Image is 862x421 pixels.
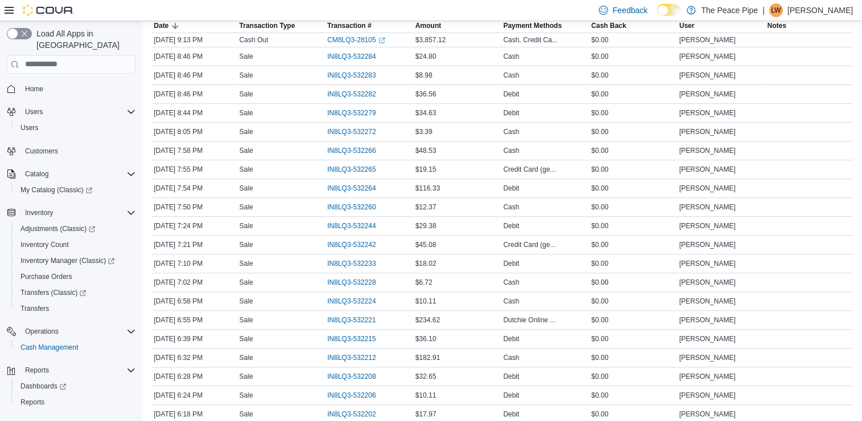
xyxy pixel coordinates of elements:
[415,146,436,155] span: $48.53
[325,19,412,33] button: Transaction #
[327,21,371,30] span: Transaction #
[679,203,736,212] span: [PERSON_NAME]
[152,33,237,47] div: [DATE] 9:13 PM
[152,68,237,82] div: [DATE] 8:46 PM
[679,184,736,193] span: [PERSON_NAME]
[503,71,519,80] div: Cash
[327,68,387,82] button: IN8LQ3-532283
[327,90,375,99] span: IN8LQ3-532282
[327,221,375,230] span: IN8LQ3-532244
[503,259,519,268] div: Debit
[21,224,95,233] span: Adjustments (Classic)
[679,71,736,80] span: [PERSON_NAME]
[327,257,387,270] button: IN8LQ3-532233
[415,259,436,268] span: $18.02
[16,270,136,284] span: Purchase Orders
[152,144,237,157] div: [DATE] 7:58 PM
[415,221,436,230] span: $29.38
[327,313,387,327] button: IN8LQ3-532221
[591,372,608,381] span: $0.00
[503,127,519,136] div: Cash
[413,19,501,33] button: Amount
[765,19,853,33] button: Notes
[591,334,608,343] span: $0.00
[327,294,387,308] button: IN8LQ3-532224
[239,334,253,343] p: Sale
[415,372,436,381] span: $32.65
[21,398,44,407] span: Reports
[21,325,63,338] button: Operations
[21,144,136,158] span: Customers
[239,353,253,362] p: Sale
[25,366,49,375] span: Reports
[679,353,736,362] span: [PERSON_NAME]
[503,146,519,155] div: Cash
[679,21,694,30] span: User
[16,341,136,354] span: Cash Management
[769,3,783,17] div: Lynsey Williamson
[327,297,375,306] span: IN8LQ3-532224
[152,106,237,120] div: [DATE] 8:44 PM
[415,297,436,306] span: $10.11
[11,378,140,394] a: Dashboards
[239,35,268,44] p: Cash Out
[327,238,387,252] button: IN8LQ3-532242
[503,35,557,44] div: Cash, Credit Ca...
[21,144,63,158] a: Customers
[591,278,608,287] span: $0.00
[11,339,140,355] button: Cash Management
[11,394,140,410] button: Reports
[503,203,519,212] div: Cash
[16,238,73,252] a: Inventory Count
[2,323,140,339] button: Operations
[679,108,736,118] span: [PERSON_NAME]
[152,407,237,421] div: [DATE] 6:18 PM
[152,87,237,101] div: [DATE] 8:46 PM
[16,270,77,284] a: Purchase Orders
[415,165,436,174] span: $19.15
[327,106,387,120] button: IN8LQ3-532279
[21,167,53,181] button: Catalog
[327,219,387,233] button: IN8LQ3-532244
[16,302,54,315] a: Transfers
[152,125,237,139] div: [DATE] 8:05 PM
[239,297,253,306] p: Sale
[239,203,253,212] p: Sale
[591,52,608,61] span: $0.00
[21,240,69,249] span: Inventory Count
[327,87,387,101] button: IN8LQ3-532282
[503,278,519,287] div: Cash
[21,288,86,297] span: Transfers (Classic)
[152,50,237,63] div: [DATE] 8:46 PM
[679,372,736,381] span: [PERSON_NAME]
[152,370,237,383] div: [DATE] 6:28 PM
[503,240,555,249] div: Credit Card (ge...
[16,341,83,354] a: Cash Management
[327,315,375,325] span: IN8LQ3-532221
[591,221,608,230] span: $0.00
[327,108,375,118] span: IN8LQ3-532279
[21,82,48,96] a: Home
[415,240,436,249] span: $45.08
[503,184,519,193] div: Debit
[679,165,736,174] span: [PERSON_NAME]
[327,127,375,136] span: IN8LQ3-532272
[16,286,91,299] a: Transfers (Classic)
[415,184,440,193] span: $116.33
[327,278,375,287] span: IN8LQ3-532228
[2,80,140,97] button: Home
[11,182,140,198] a: My Catalog (Classic)
[415,21,441,30] span: Amount
[21,382,66,391] span: Dashboards
[2,362,140,378] button: Reports
[591,21,626,30] span: Cash Back
[591,240,608,249] span: $0.00
[679,127,736,136] span: [PERSON_NAME]
[239,108,253,118] p: Sale
[327,372,375,381] span: IN8LQ3-532208
[612,5,647,16] span: Feedback
[16,222,136,236] span: Adjustments (Classic)
[21,363,54,377] button: Reports
[11,269,140,285] button: Purchase Orders
[16,395,136,409] span: Reports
